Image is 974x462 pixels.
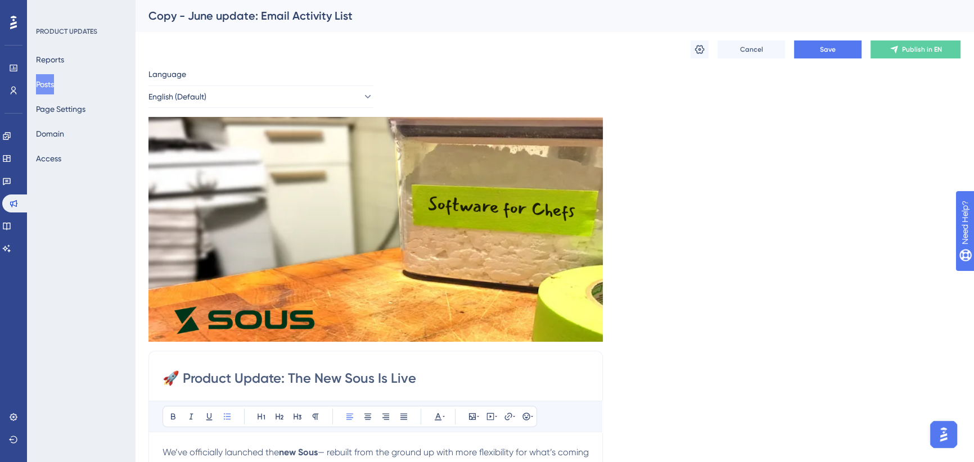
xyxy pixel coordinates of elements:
[163,447,279,458] span: We’ve officially launched the
[148,117,603,342] img: file-1760554721748.png
[26,3,70,16] span: Need Help?
[36,49,64,70] button: Reports
[820,45,836,54] span: Save
[36,99,85,119] button: Page Settings
[148,85,373,108] button: English (Default)
[148,8,932,24] div: Copy - June update: Email Activity List
[163,369,589,387] input: Post Title
[36,124,64,144] button: Domain
[794,40,862,58] button: Save
[36,27,97,36] div: PRODUCT UPDATES
[279,447,318,458] strong: new Sous
[718,40,785,58] button: Cancel
[148,90,206,103] span: English (Default)
[871,40,961,58] button: Publish in EN
[927,418,961,451] iframe: UserGuiding AI Assistant Launcher
[902,45,942,54] span: Publish in EN
[148,67,186,81] span: Language
[740,45,763,54] span: Cancel
[36,74,54,94] button: Posts
[36,148,61,169] button: Access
